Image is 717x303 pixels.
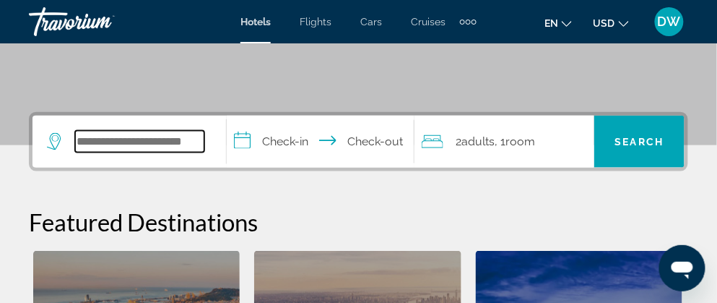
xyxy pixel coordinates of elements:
[360,16,382,27] a: Cars
[411,16,446,27] a: Cruises
[414,116,594,168] button: Travelers: 2 adults, 0 children
[594,12,629,33] button: Change currency
[495,132,536,152] span: , 1
[658,14,681,29] span: DW
[32,116,685,168] div: Search widget
[227,116,414,168] button: Check in and out dates
[594,17,615,29] span: USD
[300,16,331,27] a: Flights
[594,116,685,168] button: Search
[29,208,688,236] h2: Featured Destinations
[240,16,271,27] a: Hotels
[456,132,495,152] span: 2
[544,17,558,29] span: en
[462,135,495,148] span: Adults
[460,10,477,33] button: Extra navigation items
[659,245,705,291] iframe: Button to launch messaging window
[506,135,536,148] span: Room
[615,136,664,148] span: Search
[29,3,173,40] a: Travorium
[544,12,572,33] button: Change language
[651,7,688,37] button: User Menu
